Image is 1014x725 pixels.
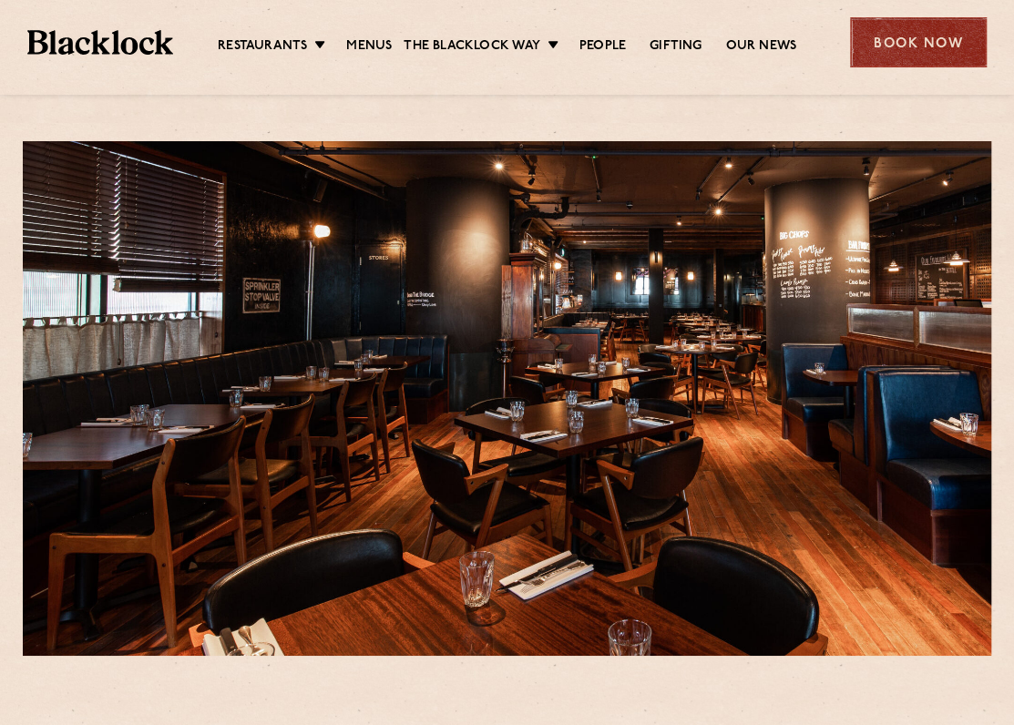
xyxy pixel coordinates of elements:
a: Gifting [650,37,702,57]
a: Our News [725,37,796,57]
a: The Blacklock Way [404,37,539,57]
div: Book Now [850,17,987,67]
a: Restaurants [218,37,307,57]
a: Menus [346,37,392,57]
img: BL_Textured_Logo-footer-cropped.svg [27,30,173,55]
a: People [579,37,626,57]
